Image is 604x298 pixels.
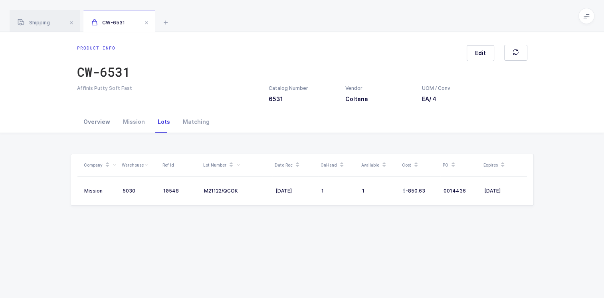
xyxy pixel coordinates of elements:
div: Matching [176,111,216,133]
div: Mission [84,188,116,194]
div: -850.63 [403,188,425,194]
div: Ref Id [162,162,198,168]
div: Cost [402,158,438,172]
div: Company [84,158,117,172]
span: Edit [475,49,486,57]
div: 0014436 [444,188,478,194]
div: PO [443,158,479,172]
button: Edit [467,45,494,61]
div: [DATE] [484,188,520,194]
h3: EA [422,95,451,103]
div: Available [361,158,397,172]
span: CW-6531 [91,20,125,26]
div: OnHand [321,158,356,172]
span: 10548 [163,188,179,194]
span: Shipping [18,20,50,26]
div: UOM / Conv [422,85,451,92]
div: [DATE] [275,188,315,194]
div: Expires [483,158,525,172]
div: 1 [362,188,396,194]
span: M21122/QCOK [204,188,238,194]
div: Lot Number [203,158,270,172]
div: Date Rec [275,158,316,172]
span: / 4 [429,95,436,102]
div: 5030 [123,188,157,194]
div: Overview [77,111,117,133]
div: 1 [321,188,356,194]
h3: Coltene [345,95,412,103]
div: Vendor [345,85,412,92]
div: Product info [77,45,130,51]
div: Mission [117,111,151,133]
div: Lots [151,111,176,133]
div: Warehouse [122,158,158,172]
div: Affinis Putty Soft Fast [77,85,259,92]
